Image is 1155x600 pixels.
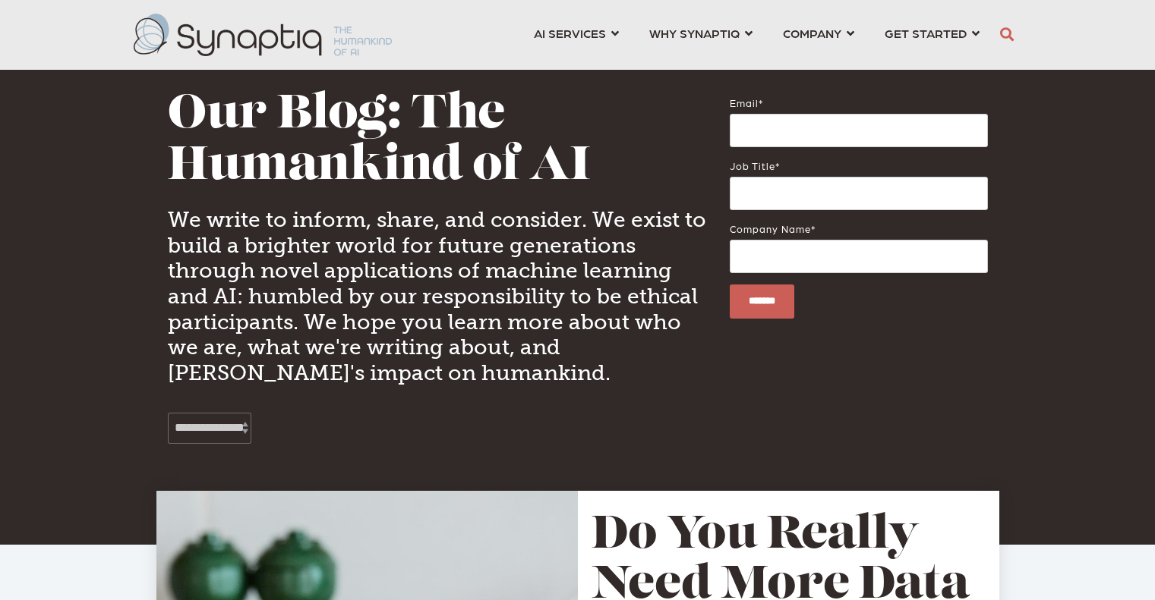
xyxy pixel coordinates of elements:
img: synaptiq logo-2 [134,14,392,56]
span: WHY SYNAPTIQ [649,23,740,43]
span: AI SERVICES [534,23,606,43]
a: COMPANY [783,19,854,47]
span: COMPANY [783,23,841,43]
a: WHY SYNAPTIQ [649,19,753,47]
span: Job title [730,160,775,171]
h1: Our Blog: The Humankind of AI [168,90,707,193]
h4: We write to inform, share, and consider. We exist to build a brighter world for future generation... [168,207,707,385]
nav: menu [519,8,995,62]
span: Email [730,97,759,108]
span: Company name [730,223,811,234]
a: AI SERVICES [534,19,619,47]
a: GET STARTED [885,19,980,47]
span: GET STARTED [885,23,967,43]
